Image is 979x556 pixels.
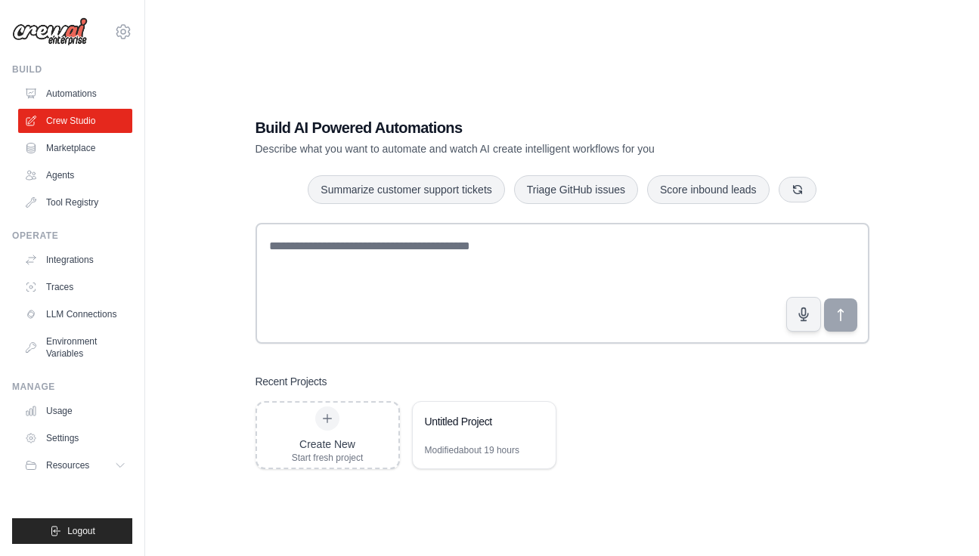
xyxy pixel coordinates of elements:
button: Logout [12,518,132,544]
div: Manage [12,381,132,393]
div: Create New [292,437,364,452]
a: Automations [18,82,132,106]
a: Usage [18,399,132,423]
a: Environment Variables [18,329,132,366]
div: Untitled Project [425,414,528,429]
a: Integrations [18,248,132,272]
a: Marketplace [18,136,132,160]
button: Score inbound leads [647,175,770,204]
div: Modified about 19 hours [425,444,519,456]
h1: Build AI Powered Automations [256,117,764,138]
button: Summarize customer support tickets [308,175,504,204]
div: Start fresh project [292,452,364,464]
button: Get new suggestions [779,177,816,202]
button: Click to speak your automation idea [786,297,821,332]
a: Tool Registry [18,190,132,215]
a: LLM Connections [18,302,132,326]
p: Describe what you want to automate and watch AI create intelligent workflows for you [256,141,764,156]
h3: Recent Projects [256,374,327,389]
a: Agents [18,163,132,187]
div: Operate [12,230,132,242]
a: Settings [18,426,132,450]
span: Logout [67,525,95,537]
button: Triage GitHub issues [514,175,638,204]
div: Build [12,63,132,76]
a: Crew Studio [18,109,132,133]
img: Logo [12,17,88,46]
a: Traces [18,275,132,299]
span: Resources [46,459,89,471]
button: Resources [18,453,132,477]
